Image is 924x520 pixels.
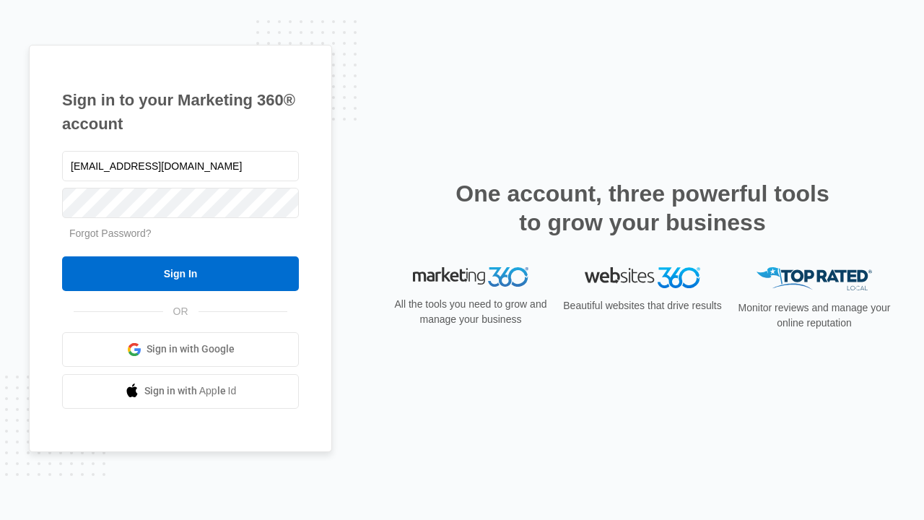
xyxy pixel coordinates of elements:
[62,374,299,409] a: Sign in with Apple Id
[451,179,834,237] h2: One account, three powerful tools to grow your business
[562,298,723,313] p: Beautiful websites that drive results
[390,297,552,327] p: All the tools you need to grow and manage your business
[62,332,299,367] a: Sign in with Google
[62,256,299,291] input: Sign In
[69,227,152,239] a: Forgot Password?
[757,267,872,291] img: Top Rated Local
[163,304,199,319] span: OR
[413,267,528,287] img: Marketing 360
[585,267,700,288] img: Websites 360
[733,300,895,331] p: Monitor reviews and manage your online reputation
[62,151,299,181] input: Email
[144,383,237,399] span: Sign in with Apple Id
[62,88,299,136] h1: Sign in to your Marketing 360® account
[147,342,235,357] span: Sign in with Google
